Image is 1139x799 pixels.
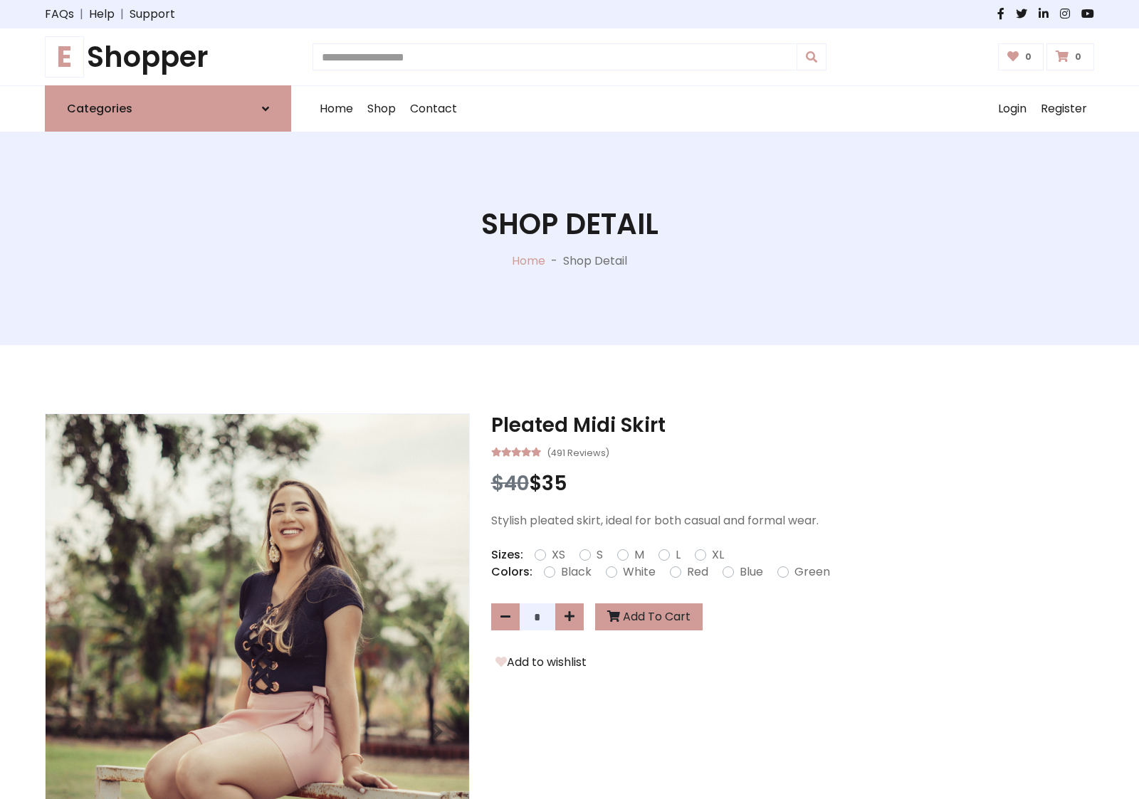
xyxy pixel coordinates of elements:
h3: $ [491,472,1094,496]
h1: Shopper [45,40,291,74]
a: EShopper [45,40,291,74]
p: Colors: [491,563,532,581]
p: Shop Detail [563,253,627,270]
label: S [597,546,603,563]
small: (491 Reviews) [547,443,609,460]
label: M [634,546,644,563]
span: 0 [1022,51,1035,63]
span: 35 [542,470,567,497]
label: White [623,563,656,581]
a: 0 [998,43,1044,70]
h6: Categories [67,102,132,115]
p: Sizes: [491,546,523,563]
span: | [74,6,89,23]
h1: Shop Detail [481,207,658,241]
label: Red [687,563,708,581]
a: Categories [45,85,291,132]
a: Help [89,6,115,23]
span: | [115,6,130,23]
label: XS [552,546,565,563]
a: 0 [1046,43,1094,70]
label: Black [561,563,592,581]
label: Green [794,563,830,581]
p: - [545,253,563,270]
a: Login [991,86,1034,132]
button: Add To Cart [595,603,703,630]
span: 0 [1071,51,1085,63]
a: Register [1034,86,1094,132]
a: Support [130,6,175,23]
a: FAQs [45,6,74,23]
span: $40 [491,470,529,497]
label: XL [712,546,724,563]
a: Shop [360,86,403,132]
button: Add to wishlist [491,653,591,672]
a: Home [313,86,360,132]
label: Blue [740,563,763,581]
label: L [676,546,681,563]
span: E [45,36,84,78]
p: Stylish pleated skirt, ideal for both casual and formal wear. [491,512,1094,529]
h3: Pleated Midi Skirt [491,413,1094,438]
a: Home [512,253,545,269]
a: Contact [403,86,464,132]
